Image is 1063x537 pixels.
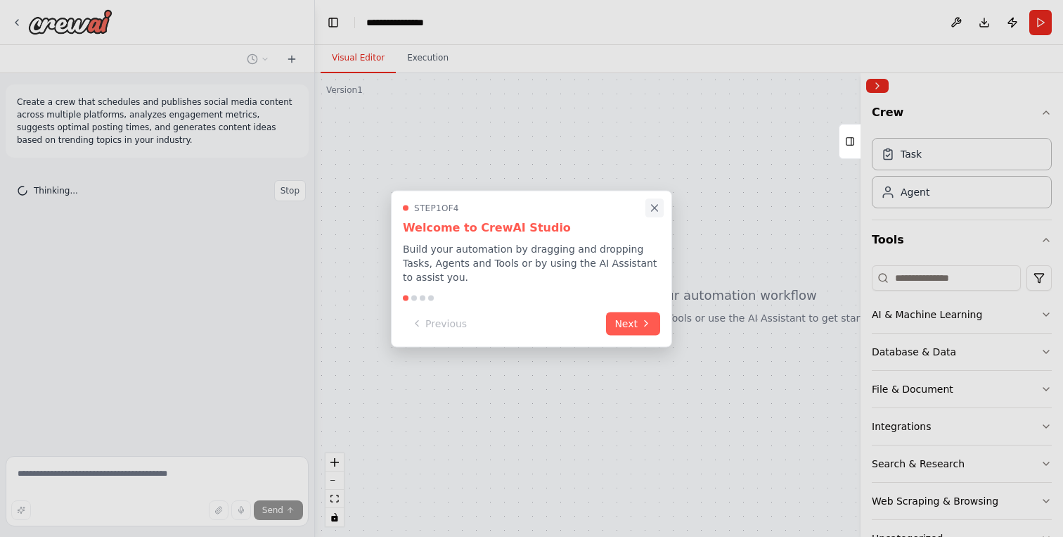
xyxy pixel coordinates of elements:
p: Build your automation by dragging and dropping Tasks, Agents and Tools or by using the AI Assista... [403,241,660,284]
button: Close walkthrough [645,198,664,217]
button: Previous [403,312,475,335]
button: Next [606,312,660,335]
h3: Welcome to CrewAI Studio [403,219,660,236]
span: Step 1 of 4 [414,202,459,213]
button: Hide left sidebar [323,13,343,32]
